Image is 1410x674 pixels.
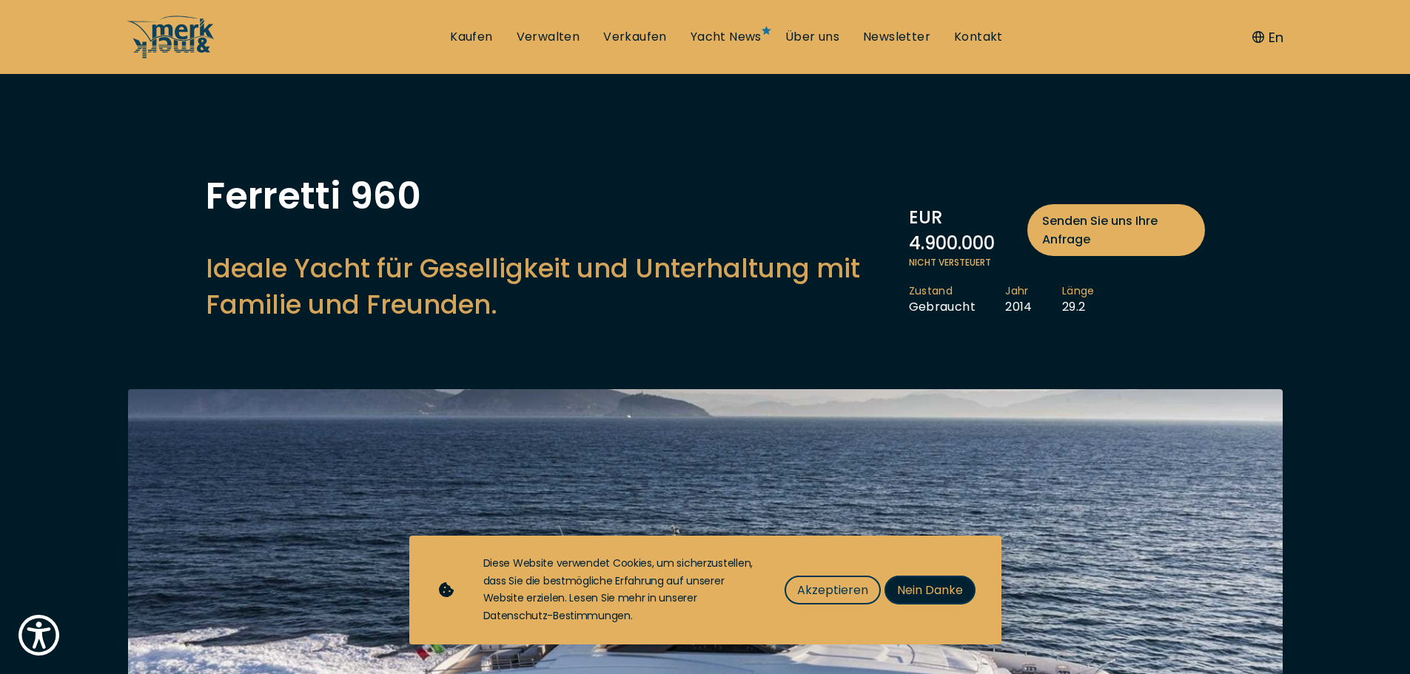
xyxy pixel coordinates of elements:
a: Datenschutz-Bestimmungen [483,608,631,623]
a: Über uns [785,29,839,45]
button: Show Accessibility Preferences [15,611,63,659]
span: Nein Danke [897,581,963,599]
span: Länge [1062,284,1095,299]
div: Diese Website verwendet Cookies, um sicherzustellen, dass Sie die bestmögliche Erfahrung auf unse... [483,555,755,625]
a: Kaufen [450,29,492,45]
li: 2014 [1005,284,1062,315]
a: Newsletter [863,29,930,45]
span: Jahr [1005,284,1033,299]
a: Kontakt [954,29,1003,45]
h1: Ferretti 960 [206,178,894,215]
span: Senden Sie uns Ihre Anfrage [1042,212,1190,249]
button: En [1252,27,1283,47]
span: Zustand [909,284,976,299]
a: Verwalten [517,29,580,45]
button: Akzeptieren [785,576,881,604]
h2: Ideale Yacht für Geselligkeit und Unterhaltung mit Familie und Freunden. [206,250,894,323]
span: Nicht versteuert [909,256,1205,269]
span: Akzeptieren [797,581,868,599]
li: Gebraucht [909,284,1006,315]
li: 29.2 [1062,284,1124,315]
button: Nein Danke [884,576,976,604]
a: Verkaufen [603,29,667,45]
a: Yacht News [691,29,762,45]
a: Senden Sie uns Ihre Anfrage [1027,204,1205,256]
div: EUR 4.900.000 [909,204,1205,256]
